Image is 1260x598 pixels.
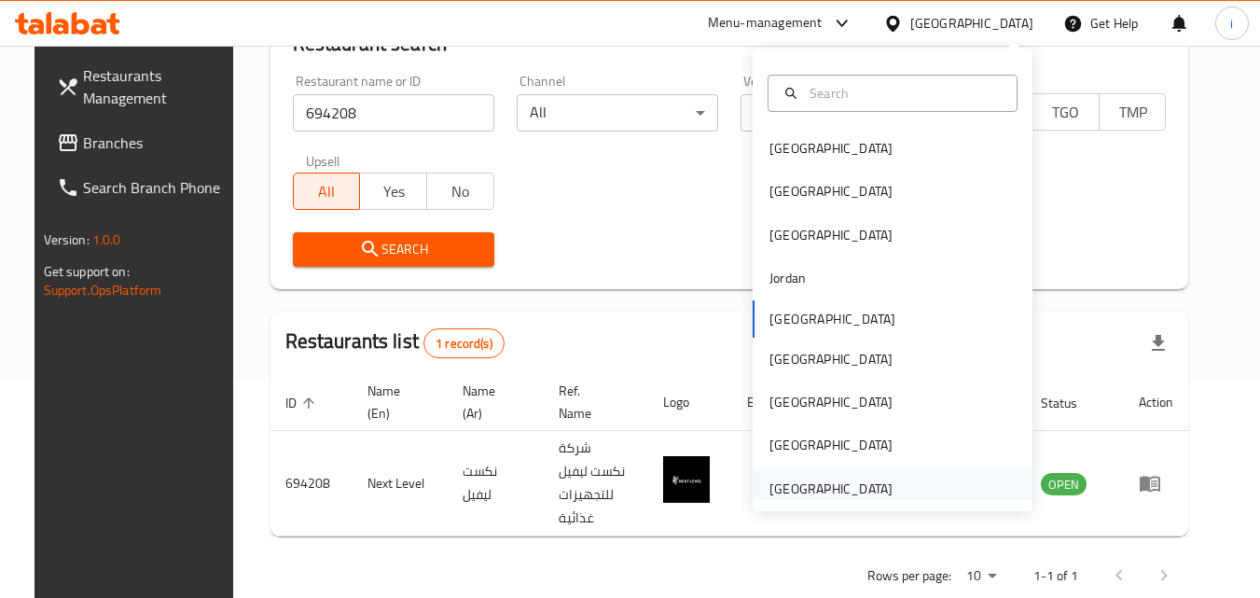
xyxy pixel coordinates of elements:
div: [GEOGRAPHIC_DATA] [769,181,893,202]
span: 1 record(s) [424,335,504,353]
input: Search for restaurant name or ID.. [293,94,494,132]
p: Rows per page: [867,564,951,588]
td: شركة نكست ليفيل للتجهيزات غذائية [544,431,648,536]
button: All [293,173,361,210]
div: [GEOGRAPHIC_DATA] [769,138,893,159]
div: Export file [1136,321,1181,366]
h2: Restaurants list [285,327,505,358]
div: Jordan [769,268,806,288]
div: [GEOGRAPHIC_DATA] [910,13,1033,34]
div: [GEOGRAPHIC_DATA] [769,479,893,499]
span: Search Branch Phone [83,176,230,199]
span: i [1230,13,1233,34]
span: Version: [44,228,90,252]
button: Search [293,232,494,267]
div: Rows per page: [959,563,1004,591]
h2: Restaurant search [293,30,1167,58]
button: No [426,173,494,210]
div: [GEOGRAPHIC_DATA] [769,225,893,245]
a: Support.OpsPlatform [44,278,162,302]
button: Yes [359,173,427,210]
span: Branches [83,132,230,154]
span: TGO [1040,99,1092,126]
td: 694208 [270,431,353,536]
div: Menu-management [708,12,823,35]
span: ID [285,392,321,414]
span: Restaurants Management [83,64,230,109]
label: Upsell [306,154,340,167]
div: [GEOGRAPHIC_DATA] [769,435,893,455]
th: Logo [648,374,732,431]
td: Next Level [353,431,449,536]
a: Branches [42,120,245,165]
th: Action [1124,374,1188,431]
div: [GEOGRAPHIC_DATA] [769,392,893,412]
div: [GEOGRAPHIC_DATA] [769,349,893,369]
span: Ref. Name [559,380,626,424]
table: enhanced table [270,374,1189,536]
input: Search [802,83,1005,104]
a: Restaurants Management [42,53,245,120]
th: Branches [732,374,797,431]
span: No [435,178,487,205]
span: All [301,178,353,205]
span: Status [1041,392,1101,414]
span: OPEN [1041,474,1087,495]
img: Next Level [663,456,710,503]
span: Name (Ar) [463,380,521,424]
span: Name (En) [367,380,426,424]
button: TMP [1099,93,1167,131]
div: All [517,94,718,132]
span: TMP [1107,99,1159,126]
td: 1 [732,431,797,536]
td: نكست ليفيل [448,431,544,536]
span: Yes [367,178,420,205]
p: 1-1 of 1 [1033,564,1078,588]
div: Menu [1139,472,1173,494]
span: 1.0.0 [92,228,121,252]
div: OPEN [1041,473,1087,495]
span: Get support on: [44,259,130,284]
div: All [741,94,942,132]
button: TGO [1032,93,1100,131]
a: Search Branch Phone [42,165,245,210]
span: Search [308,238,479,261]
